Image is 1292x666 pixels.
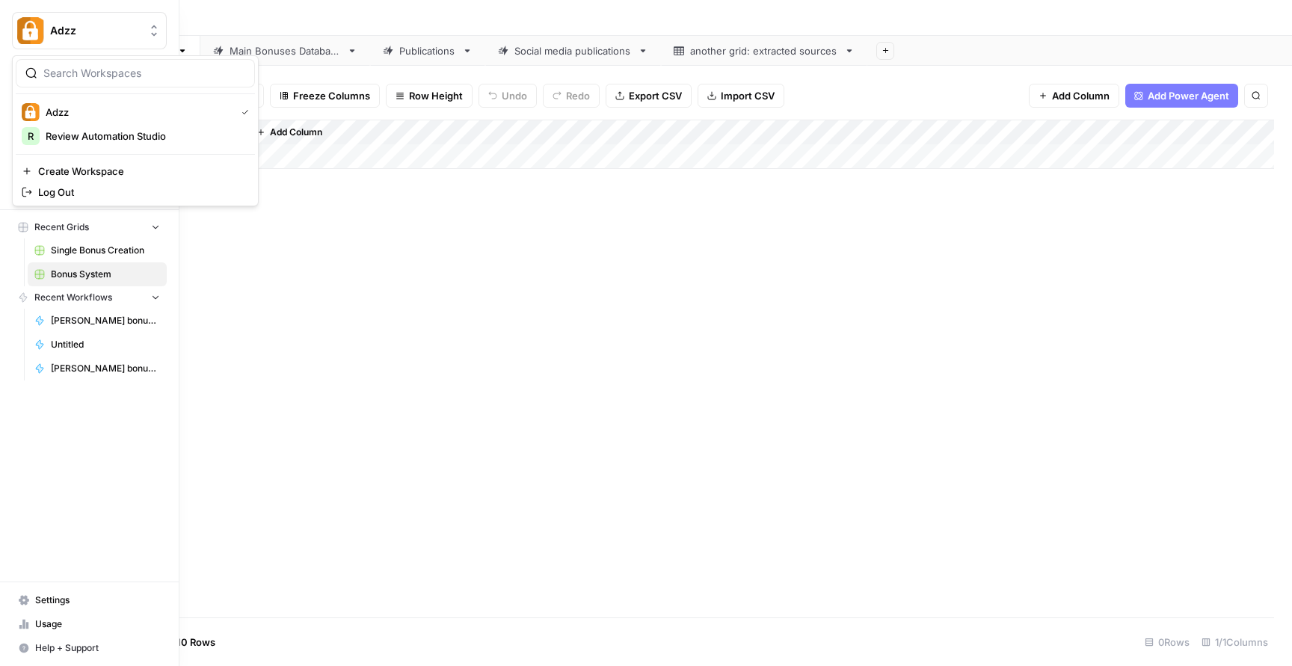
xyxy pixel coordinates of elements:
span: Adzz [46,105,230,120]
button: Workspace: Adzz [12,12,167,49]
span: Log Out [38,185,243,200]
button: Recent Grids [12,216,167,238]
a: Log Out [16,182,255,203]
a: Social media publications [485,36,661,66]
a: Publications [370,36,485,66]
a: Main Bonuses Database [200,36,370,66]
span: Help + Support [35,641,160,655]
span: Bonus System [51,268,160,281]
a: Untitled [28,333,167,357]
img: Adzz Logo [22,103,40,121]
span: Create Workspace [38,164,243,179]
span: Add Power Agent [1148,88,1229,103]
div: Workspace: Adzz [12,55,259,206]
span: Recent Grids [34,221,89,234]
button: Recent Workflows [12,286,167,309]
span: Export CSV [629,88,682,103]
span: Freeze Columns [293,88,370,103]
span: Add 10 Rows [156,635,215,650]
div: another grid: extracted sources [690,43,838,58]
button: Row Height [386,84,473,108]
span: Add Column [1052,88,1110,103]
span: [PERSON_NAME] bonus to social media - grid specific [51,314,160,327]
span: [PERSON_NAME] bonus to wp - grid specific [51,362,160,375]
span: Settings [35,593,160,607]
a: Single Bonus Creation [28,238,167,262]
a: Settings [12,588,167,612]
div: Publications [399,43,456,58]
button: Add Column [1029,84,1119,108]
a: Usage [12,612,167,636]
span: R [28,129,34,144]
span: Single Bonus Creation [51,244,160,257]
button: Add Column [250,123,328,142]
span: Row Height [409,88,463,103]
img: Adzz Logo [17,17,44,44]
button: Freeze Columns [270,84,380,108]
button: Import CSV [698,84,784,108]
div: 1/1 Columns [1196,630,1274,654]
a: [PERSON_NAME] bonus to wp - grid specific [28,357,167,380]
a: Bonus System [28,262,167,286]
button: Redo [543,84,600,108]
div: Social media publications [514,43,632,58]
span: Add Column [270,126,322,139]
a: another grid: extracted sources [661,36,867,66]
button: Export CSV [606,84,692,108]
span: Review Automation Studio [46,129,243,144]
div: Main Bonuses Database [230,43,341,58]
span: Recent Workflows [34,291,112,304]
button: Undo [479,84,537,108]
span: Import CSV [721,88,775,103]
a: [PERSON_NAME] bonus to social media - grid specific [28,309,167,333]
span: Redo [566,88,590,103]
span: Undo [502,88,527,103]
span: Untitled [51,338,160,351]
button: Help + Support [12,636,167,660]
span: Usage [35,617,160,631]
span: Adzz [50,23,141,38]
div: 0 Rows [1139,630,1196,654]
button: Add Power Agent [1125,84,1238,108]
a: Create Workspace [16,161,255,182]
input: Search Workspaces [43,66,245,81]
